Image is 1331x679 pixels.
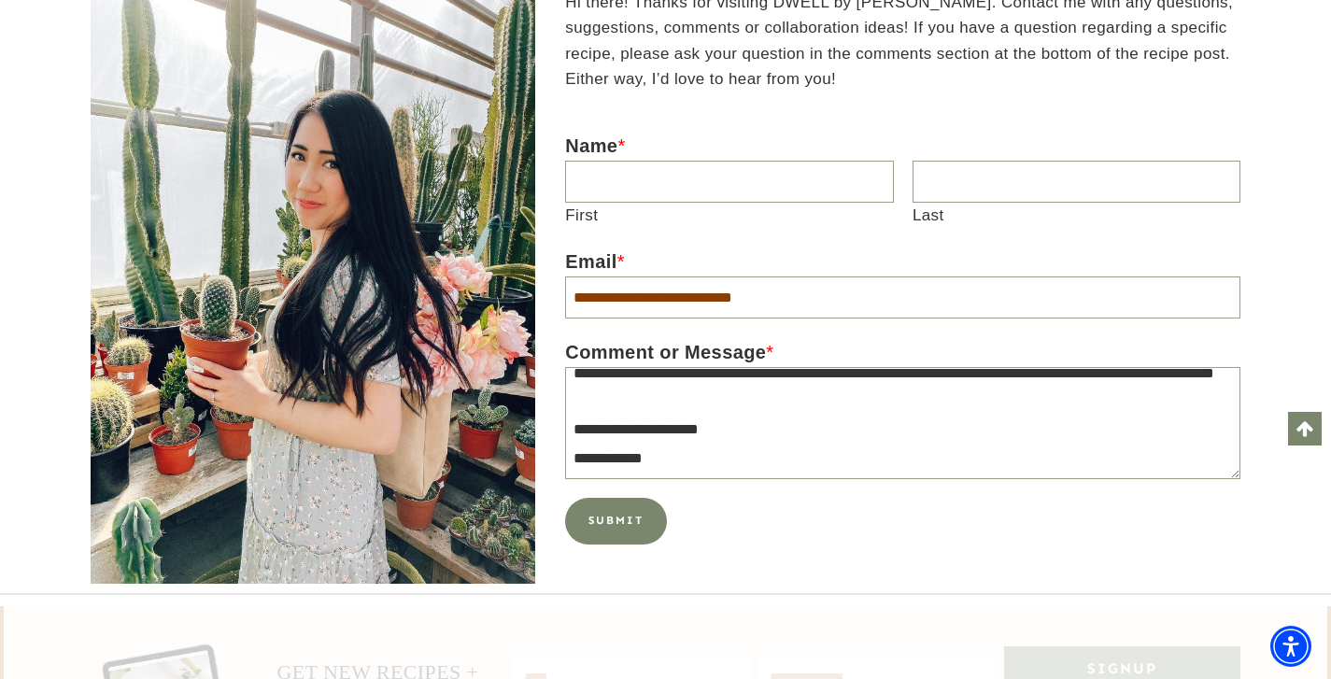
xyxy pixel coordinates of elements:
[1288,412,1322,446] a: Scroll to top
[565,337,1240,367] label: Comment or Message
[565,247,1240,276] label: Email
[1270,626,1311,667] div: Accessibility Menu
[565,203,894,228] label: First
[565,498,667,544] button: Submit
[913,203,1241,228] label: Last
[565,131,1240,161] label: Name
